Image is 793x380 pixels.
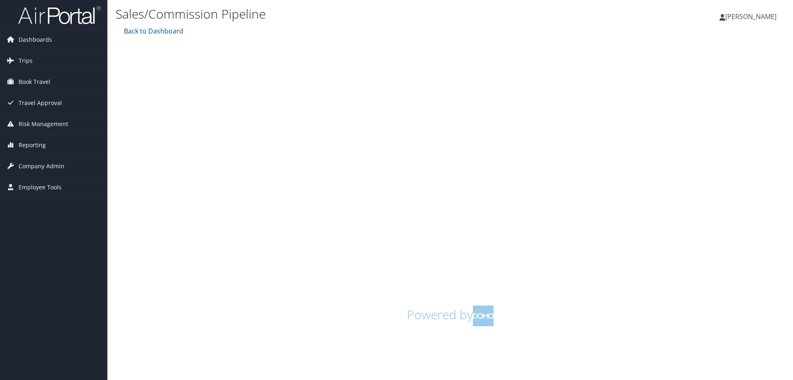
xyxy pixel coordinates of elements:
span: Book Travel [19,72,50,92]
h1: Sales/Commission Pipeline [116,5,562,23]
span: Travel Approval [19,93,62,113]
span: Employee Tools [19,177,62,198]
a: Back to Dashboard [122,26,183,36]
span: Company Admin [19,156,64,177]
span: Reporting [19,135,46,155]
img: domo-logo.png [473,306,494,326]
span: Dashboards [19,29,52,50]
span: Risk Management [19,114,68,134]
a: [PERSON_NAME] [719,4,785,29]
span: [PERSON_NAME] [725,12,776,21]
h1: Powered by [122,306,779,326]
img: airportal-logo.png [18,5,101,25]
span: Trips [19,50,33,71]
